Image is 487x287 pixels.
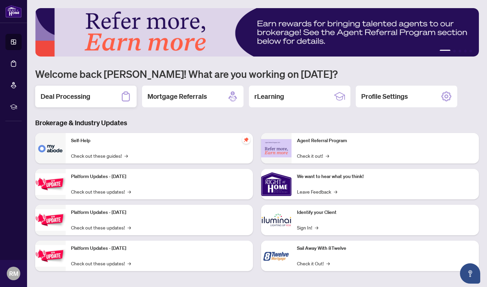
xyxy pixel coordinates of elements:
p: Sail Away With 8Twelve [297,245,473,252]
span: → [127,260,131,267]
span: RM [9,269,18,278]
h3: Brokerage & Industry Updates [35,118,479,128]
img: Agent Referral Program [261,139,292,158]
img: logo [5,5,22,18]
h2: Profile Settings [361,92,408,101]
h1: Welcome back [PERSON_NAME]! What are you working on [DATE]? [35,67,479,80]
img: Platform Updates - July 21, 2025 [35,173,66,195]
p: We want to hear what you think! [297,173,473,180]
p: Platform Updates - [DATE] [71,245,248,252]
img: Identify your Client [261,205,292,235]
button: 2 [453,50,456,52]
img: Self-Help [35,133,66,163]
a: Sign In!→ [297,224,318,231]
img: Slide 0 [35,8,479,57]
span: pushpin [242,136,250,144]
h2: rLearning [254,92,284,101]
button: 4 [464,50,467,52]
span: → [326,152,329,159]
img: Platform Updates - July 8, 2025 [35,209,66,230]
span: → [124,152,128,159]
h2: Deal Processing [41,92,90,101]
img: We want to hear what you think! [261,169,292,199]
a: Check out these updates!→ [71,224,131,231]
button: Open asap [460,263,480,284]
button: 5 [469,50,472,52]
p: Platform Updates - [DATE] [71,209,248,216]
span: → [315,224,318,231]
h2: Mortgage Referrals [147,92,207,101]
img: Sail Away With 8Twelve [261,241,292,271]
span: → [127,188,131,195]
p: Platform Updates - [DATE] [71,173,248,180]
a: Check it out!→ [297,152,329,159]
button: 3 [459,50,461,52]
a: Check out these updates!→ [71,260,131,267]
a: Check out these guides!→ [71,152,128,159]
p: Agent Referral Program [297,137,473,145]
span: → [326,260,330,267]
button: 1 [440,50,450,52]
p: Identify your Client [297,209,473,216]
a: Check out these updates!→ [71,188,131,195]
a: Leave Feedback→ [297,188,337,195]
span: → [127,224,131,231]
span: → [334,188,337,195]
img: Platform Updates - June 23, 2025 [35,245,66,266]
a: Check it Out!→ [297,260,330,267]
p: Self-Help [71,137,248,145]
